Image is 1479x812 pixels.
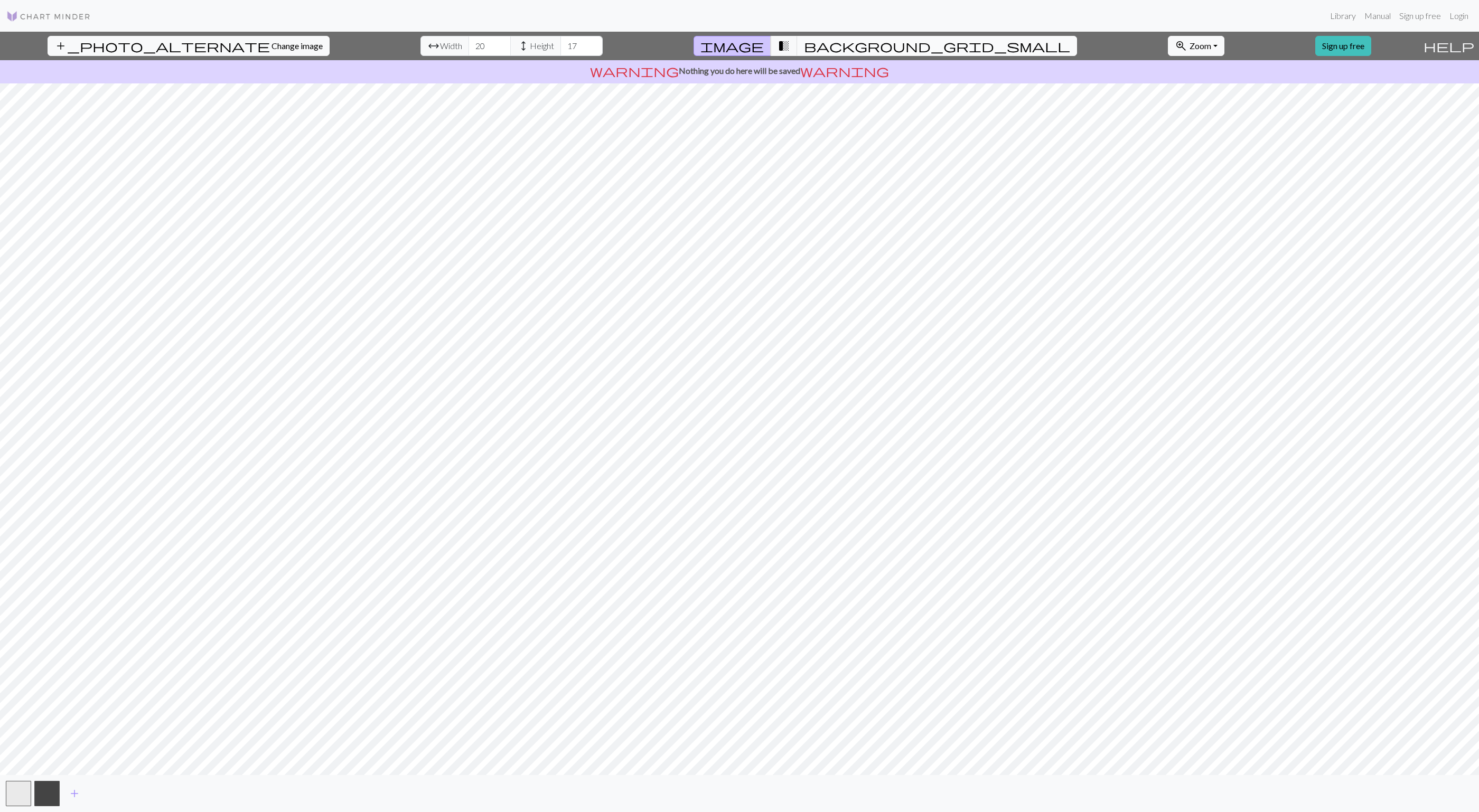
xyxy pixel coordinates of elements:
[1326,5,1360,26] a: Library
[1445,5,1473,26] a: Login
[700,39,764,53] span: image
[440,40,462,52] span: Width
[517,39,530,53] span: height
[1360,5,1395,26] a: Manual
[1168,36,1224,56] button: Zoom
[272,41,323,51] span: Change image
[427,39,440,53] span: arrow_range
[800,63,889,78] span: warning
[61,783,88,804] button: Add color
[804,39,1070,53] span: background_grid_small
[54,39,270,53] span: add_photo_alternate
[530,40,554,52] span: Height
[1424,39,1474,53] span: help
[1315,36,1371,56] a: Sign up free
[778,39,790,53] span: transition_fade
[1395,5,1445,26] a: Sign up free
[1419,32,1479,60] button: Help
[6,10,91,23] img: Logo
[1190,41,1211,51] span: Zoom
[1175,39,1187,53] span: zoom_in
[68,786,81,801] span: add
[590,63,679,78] span: warning
[48,36,330,56] button: Change image
[4,64,1475,77] p: Nothing you do here will be saved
